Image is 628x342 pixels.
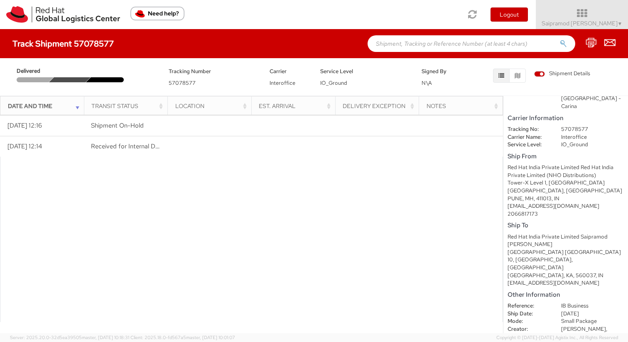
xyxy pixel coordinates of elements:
[91,102,165,110] div: Transit Status
[8,102,81,110] div: Date and Time
[508,249,624,272] div: [GEOGRAPHIC_DATA] [GEOGRAPHIC_DATA] 10, [GEOGRAPHIC_DATA], [GEOGRAPHIC_DATA]
[12,39,114,48] h4: Track Shipment 57078577
[320,79,347,86] span: IO_Ground
[534,70,590,79] label: Shipment Details
[501,141,555,149] dt: Service Level:
[270,69,308,74] h5: Carrier
[175,102,249,110] div: Location
[508,153,624,160] h5: Ship From
[508,210,624,218] div: 2066817173
[534,70,590,78] span: Shipment Details
[320,69,409,74] h5: Service Level
[508,179,624,194] div: Tower-X Level 1, [GEOGRAPHIC_DATA] [GEOGRAPHIC_DATA], [GEOGRAPHIC_DATA]
[508,164,624,179] div: Red Hat India Private Limited Red Hat India Private Limited (NHO Distributions)
[82,335,129,340] span: master, [DATE] 10:18:31
[10,335,129,340] span: Server: 2025.20.0-32d5ea39505
[618,20,623,27] span: ▼
[91,121,144,130] span: Shipment On-Hold
[501,133,555,141] dt: Carrier Name:
[508,272,624,280] div: [GEOGRAPHIC_DATA], KA, 560037, IN
[508,115,624,122] h5: Carrier Information
[130,7,184,20] button: Need help?
[501,310,555,318] dt: Ship Date:
[501,302,555,310] dt: Reference:
[259,102,332,110] div: Est. Arrival
[169,79,196,86] span: 57078577
[508,202,624,210] div: [EMAIL_ADDRESS][DOMAIN_NAME]
[91,142,173,150] span: Received for Internal Delivery
[501,325,555,333] dt: Creator:
[542,20,623,27] span: Saipramod [PERSON_NAME]
[508,222,624,229] h5: Ship To
[508,279,624,287] div: [EMAIL_ADDRESS][DOMAIN_NAME]
[508,291,624,298] h5: Other Information
[368,35,575,52] input: Shipment, Tracking or Reference Number (at least 4 chars)
[427,102,500,110] div: Notes
[501,125,555,133] dt: Tracking No:
[422,79,432,86] span: N\A
[6,6,120,23] img: rh-logistics-00dfa346123c4ec078e1.svg
[130,335,235,340] span: Client: 2025.18.0-fd567a5
[508,233,624,249] div: Red Hat India Private Limited Saipramod [PERSON_NAME]
[17,67,52,75] span: Delivered
[496,335,618,341] span: Copyright © [DATE]-[DATE] Agistix Inc., All Rights Reserved
[186,335,235,340] span: master, [DATE] 10:01:07
[491,7,528,22] button: Logout
[270,79,295,86] span: Interoffice
[501,317,555,325] dt: Mode:
[422,69,460,74] h5: Signed By
[561,325,607,332] span: [PERSON_NAME],
[169,69,258,74] h5: Tracking Number
[343,102,416,110] div: Delivery Exception
[508,195,624,203] div: PUNE, MH, 411013, IN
